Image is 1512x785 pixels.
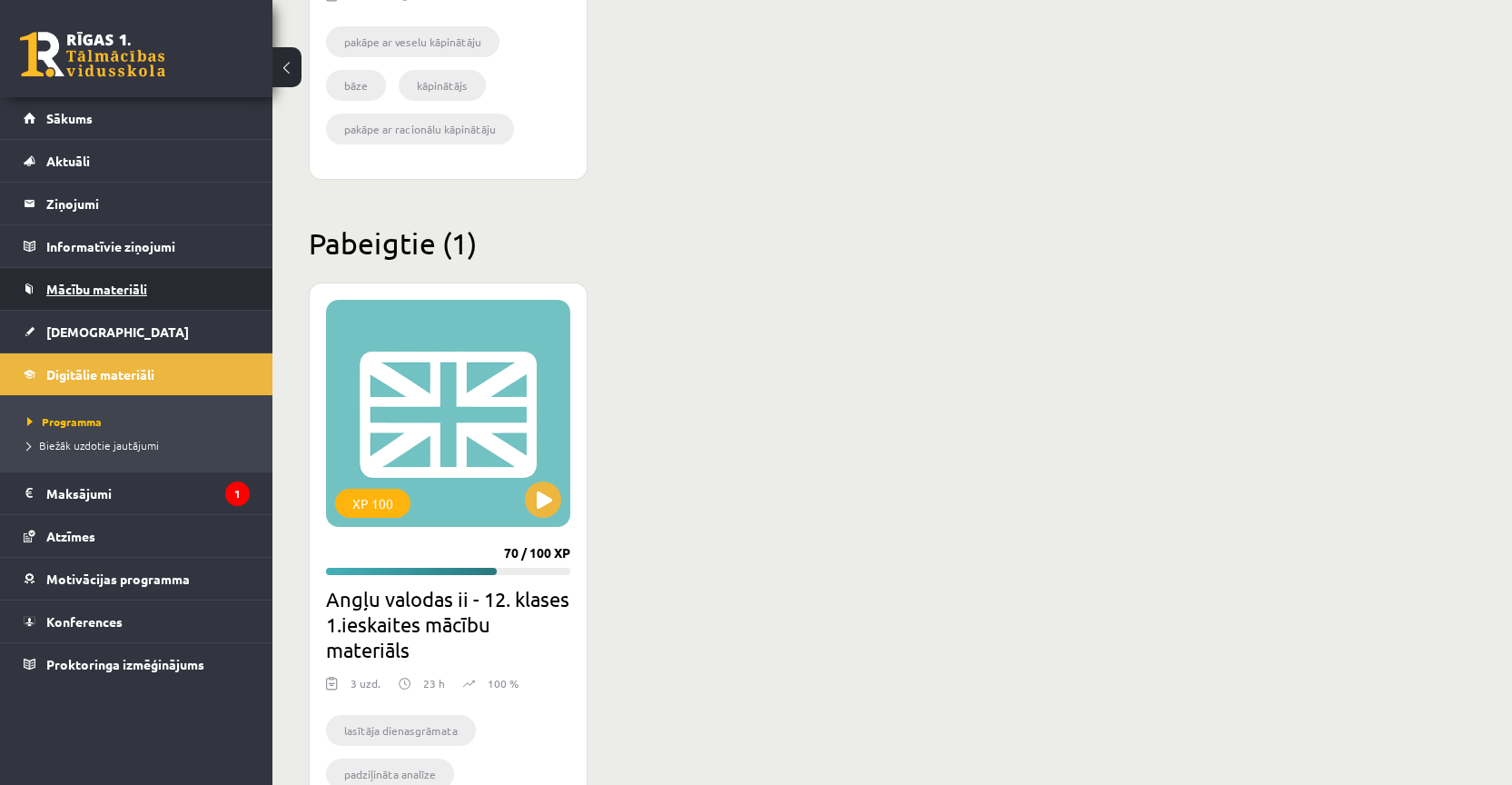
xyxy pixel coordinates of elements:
li: pakāpe ar veselu kāpinātāju [326,26,499,57]
a: Motivācijas programma [24,558,250,600]
a: Ziņojumi [24,183,250,224]
h2: Pabeigtie (1) [309,225,1471,261]
legend: Maksājumi [46,472,250,514]
legend: Informatīvie ziņojumi [46,225,250,267]
a: Biežāk uzdotie jautājumi [27,437,254,453]
span: Aktuāli [46,153,90,169]
span: Konferences [46,613,123,630]
span: Digitālie materiāli [46,366,154,383]
p: 23 h [423,675,445,691]
li: kāpinātājs [399,70,486,101]
div: 3 uzd. [351,675,380,702]
span: Programma [27,414,102,429]
a: Mācību materiāli [24,268,250,310]
a: Digitālie materiāli [24,353,250,395]
legend: Ziņojumi [46,183,250,224]
a: [DEMOGRAPHIC_DATA] [24,311,250,353]
li: pakāpe ar racionālu kāpinātāju [326,114,514,144]
a: Sākums [24,97,250,139]
h2: Angļu valodas ii - 12. klases 1.ieskaites mācību materiāls [326,586,570,662]
li: bāze [326,70,386,101]
p: 100 % [488,675,519,691]
a: Maksājumi1 [24,472,250,514]
li: lasītāja dienasgrāmata [326,715,476,746]
a: Informatīvie ziņojumi [24,225,250,267]
span: Motivācijas programma [46,571,190,587]
i: 1 [225,482,250,506]
span: Proktoringa izmēģinājums [46,656,204,672]
a: Proktoringa izmēģinājums [24,643,250,685]
span: Atzīmes [46,528,95,544]
a: Rīgas 1. Tālmācības vidusskola [20,32,165,77]
a: Programma [27,413,254,430]
a: Konferences [24,601,250,642]
a: Aktuāli [24,140,250,182]
a: Atzīmes [24,515,250,557]
span: [DEMOGRAPHIC_DATA] [46,323,189,340]
div: XP 100 [335,489,410,518]
span: Mācību materiāli [46,281,147,297]
span: Biežāk uzdotie jautājumi [27,438,159,452]
span: Sākums [46,110,93,126]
